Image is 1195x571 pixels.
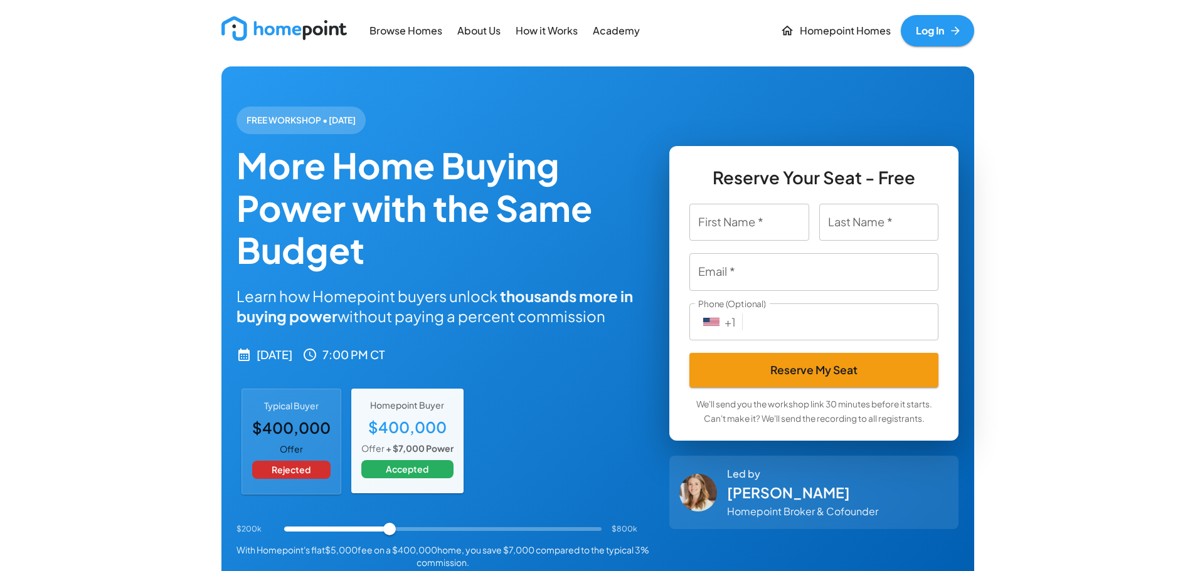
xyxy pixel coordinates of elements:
[698,298,765,310] label: Phone (Optional)
[457,24,501,38] p: About Us
[252,417,331,437] h5: $400,000
[257,346,292,363] p: [DATE]
[322,346,385,363] p: 7:00 PM CT
[727,505,878,519] p: Homepoint Broker & Cofounder
[679,474,717,511] img: Caroline_Headshot.jpg
[361,399,454,412] h6: Homepoint Buyer
[236,523,274,535] span: $200k
[221,16,347,41] img: new_logo_light.png
[516,24,578,38] p: How it Works
[800,24,891,38] p: Homepoint Homes
[252,461,331,479] div: Rejected
[452,16,506,45] a: About Us
[252,399,331,413] h6: Typical Buyer
[361,442,454,454] p: Offer
[236,286,650,326] h5: Learn how Homepoint buyers unlock without paying a percent commission
[612,523,649,535] span: $800k
[236,286,633,325] strong: thousands more in buying power
[364,16,447,45] a: Browse Homes
[361,417,454,437] h5: $400,000
[593,24,640,38] p: Academy
[727,466,878,481] h6: Led by
[689,353,938,387] button: Reserve My Seat
[689,397,938,426] span: We'll send you the workshop link 30 minutes before it starts. Can't make it? We'll send the recor...
[236,144,650,271] h2: More Home Buying Power with the Same Budget
[511,16,583,45] a: How it Works
[361,460,454,478] div: Accepted
[252,443,331,455] p: Offer
[901,15,974,46] a: Log In
[236,107,366,134] span: FREE WORKSHOP • [DATE]
[588,16,645,45] a: Academy
[775,15,896,46] a: Homepoint Homes
[236,543,650,568] p: With Homepoint's flat $5,000 fee on a $400,000 home, you save $7,000 compared to the typical 3% c...
[386,443,454,454] b: + $7,000 Power
[727,481,878,505] h6: [PERSON_NAME]
[369,24,442,38] p: Browse Homes
[689,166,938,189] h5: Reserve Your Seat - Free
